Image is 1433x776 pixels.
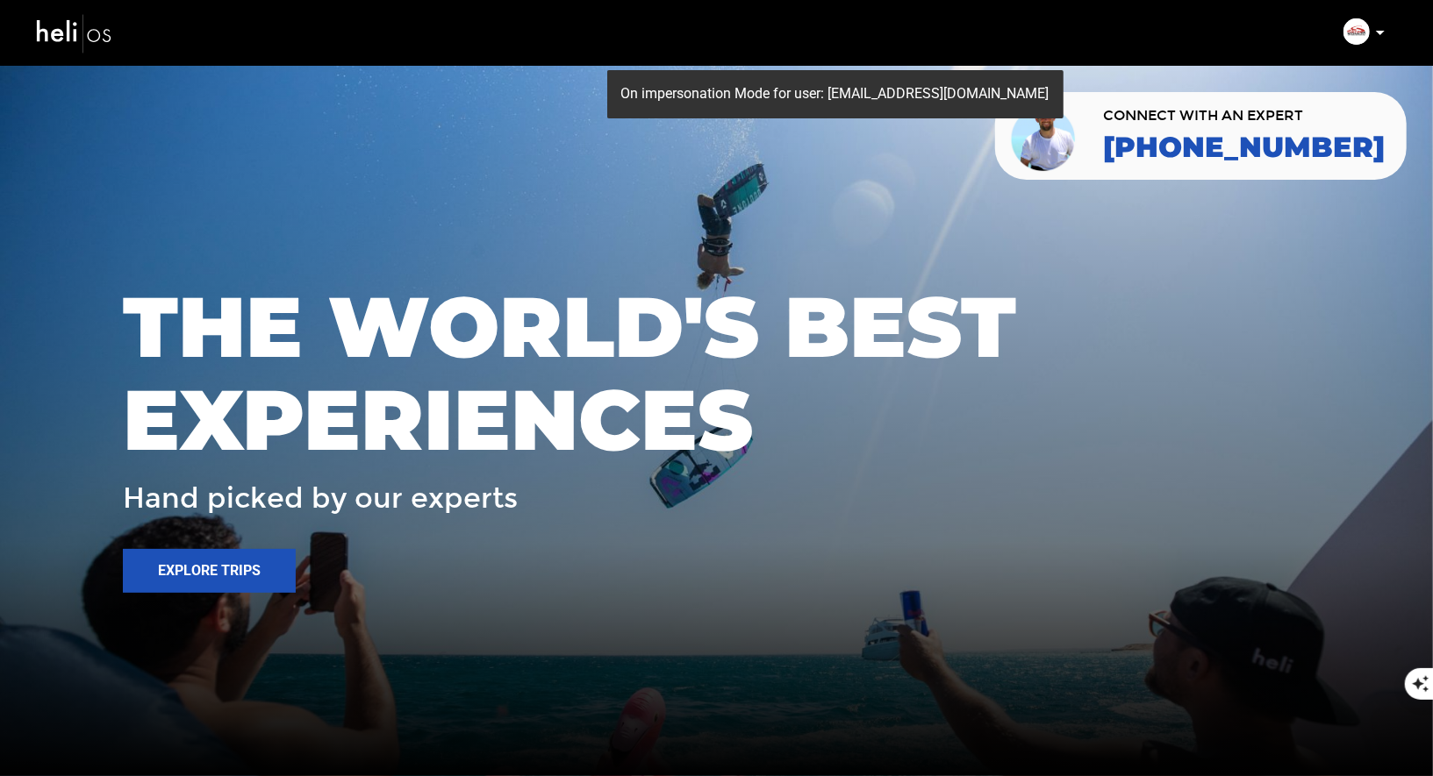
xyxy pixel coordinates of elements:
[123,281,1310,466] span: THE WORLD'S BEST EXPERIENCES
[1103,132,1385,163] a: [PHONE_NUMBER]
[1103,109,1385,123] span: CONNECT WITH AN EXPERT
[1343,18,1370,45] img: img_f63f189c3556185939f40ae13d6fd395.png
[1008,99,1081,173] img: contact our team
[123,549,296,593] button: Explore Trips
[607,70,1064,118] div: On impersonation Mode for user: [EMAIL_ADDRESS][DOMAIN_NAME]
[35,10,114,56] img: heli-logo
[123,483,518,514] span: Hand picked by our experts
